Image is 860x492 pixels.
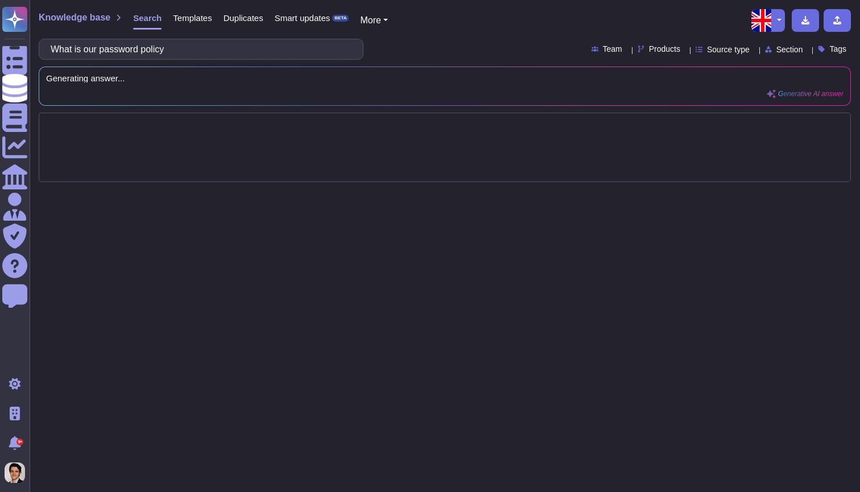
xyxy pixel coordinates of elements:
span: Smart updates [275,14,330,22]
div: 9+ [16,439,23,445]
img: user [5,462,25,483]
span: More [360,15,381,25]
input: Search a question or template... [45,39,352,59]
span: Tags [829,45,846,53]
img: en [751,9,774,32]
span: Generating answer... [46,74,844,82]
span: Source type [707,46,750,53]
span: Generative AI answer [778,90,844,97]
button: user [2,460,33,485]
span: Duplicates [224,14,263,22]
div: BETA [332,15,349,22]
span: Section [776,46,803,53]
span: Templates [173,14,212,22]
span: Search [133,14,162,22]
span: Products [649,45,680,53]
span: Knowledge base [39,13,110,22]
button: More [360,14,388,27]
span: Team [603,45,622,53]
